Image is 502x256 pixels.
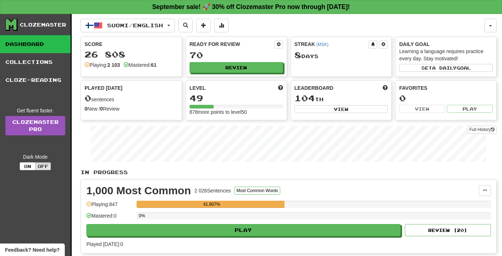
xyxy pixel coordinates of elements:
button: On [20,162,35,170]
span: a daily [432,65,456,70]
button: Most Common Words [234,187,280,195]
div: New / Review [85,105,178,112]
div: 878 more points to level 50 [190,108,283,116]
span: Score more points to level up [278,84,283,92]
button: Search sentences [178,19,193,32]
strong: 0 [100,106,103,112]
div: Score [85,41,178,48]
div: 49 [190,94,283,103]
div: 41.807% [139,201,285,208]
button: Play [86,224,401,236]
div: Mastered: 0 [86,212,133,224]
div: 26 808 [85,50,178,59]
button: Suomi/English [81,19,175,32]
div: sentences [85,94,178,103]
div: Mastered: [124,61,157,69]
div: Daily Goal [399,41,493,48]
span: 8 [295,50,301,60]
span: Open feedback widget [5,246,59,253]
a: (MSK) [316,42,329,47]
span: Played [DATE]: 0 [86,241,123,247]
button: Review [190,62,283,73]
span: Played [DATE] [85,84,123,92]
div: 0 [399,94,493,103]
button: View [399,105,445,113]
span: Level [190,84,206,92]
span: Suomi / English [107,22,163,28]
div: Clozemaster [20,21,66,28]
div: 70 [190,51,283,60]
div: Ready for Review [190,41,274,48]
strong: September sale! 🚀 30% off Clozemaster Pro now through [DATE]! [152,3,350,10]
button: Add sentence to collection [196,19,211,32]
strong: 61 [151,62,157,68]
div: Favorites [399,84,493,92]
a: ClozemasterPro [5,116,65,135]
button: View [295,105,388,113]
span: Leaderboard [295,84,334,92]
button: More stats [214,19,229,32]
strong: 0 [85,106,87,112]
div: 2 026 Sentences [195,187,231,194]
span: 0 [85,93,91,103]
div: Learning a language requires practice every day. Stay motivated! [399,48,493,62]
div: th [295,94,388,103]
div: Dark Mode [5,153,65,160]
button: Full History [467,126,497,134]
div: Streak [295,41,369,48]
div: Playing: [85,61,120,69]
button: Seta dailygoal [399,64,493,72]
p: In Progress [81,169,497,176]
span: This week in points, UTC [383,84,388,92]
button: Review (20) [405,224,491,236]
div: Playing: 847 [86,201,133,213]
strong: 2 103 [107,62,120,68]
button: Off [35,162,51,170]
span: 104 [295,93,315,103]
button: Play [447,105,493,113]
div: 1,000 Most Common [86,185,191,196]
div: Get fluent faster. [5,107,65,114]
div: Day s [295,51,388,60]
